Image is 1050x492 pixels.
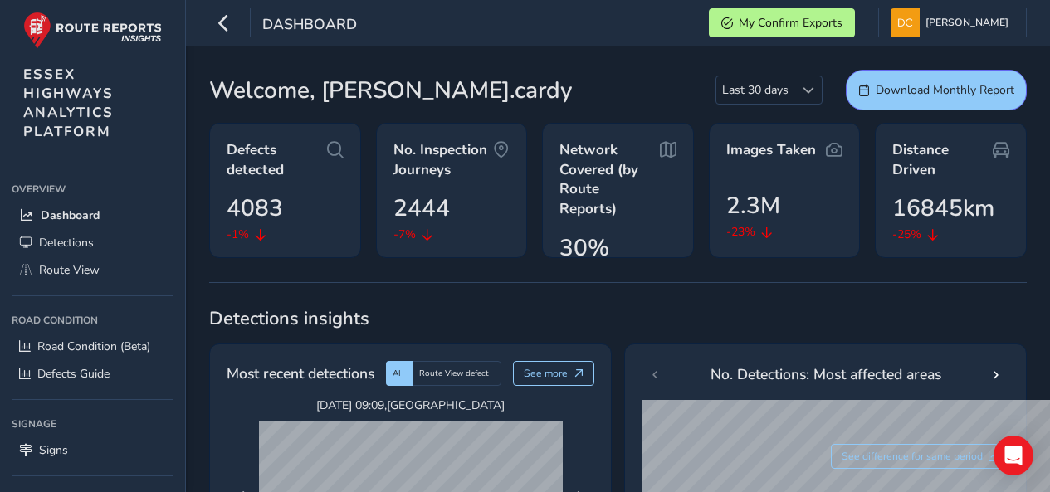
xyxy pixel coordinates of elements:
span: Route View [39,262,100,278]
div: Road Condition [12,308,173,333]
img: diamond-layout [891,8,920,37]
img: rr logo [23,12,162,49]
a: Dashboard [12,202,173,229]
span: Dashboard [262,14,357,37]
span: Dashboard [41,207,100,223]
span: Road Condition (Beta) [37,339,150,354]
span: Most recent detections [227,363,374,384]
span: Welcome, [PERSON_NAME].cardy [209,73,573,108]
span: 2444 [393,191,450,226]
span: See more [524,367,568,380]
span: -25% [892,226,921,243]
button: See more [513,361,595,386]
div: Overview [12,177,173,202]
span: Download Monthly Report [876,82,1014,98]
a: Route View [12,256,173,284]
span: Images Taken [726,140,816,160]
span: [DATE] 09:09 , [GEOGRAPHIC_DATA] [259,397,563,413]
span: My Confirm Exports [739,15,842,31]
span: 30% [559,231,609,265]
span: -1% [227,226,249,243]
span: 16845km [892,191,994,226]
span: Distance Driven [892,140,993,179]
span: Defects detected [227,140,327,179]
span: See difference for same period [842,450,983,463]
span: [PERSON_NAME] [925,8,1008,37]
span: Last 30 days [716,76,794,104]
span: Detections [39,235,94,251]
div: Open Intercom Messenger [994,436,1033,475]
a: Defects Guide [12,360,173,387]
span: Route View defect [419,368,489,379]
span: No. Detections: Most affected areas [711,363,941,385]
div: Route View defect [413,361,501,386]
span: Network Covered (by Route Reports) [559,140,660,219]
span: Signs [39,442,68,458]
button: Download Monthly Report [846,70,1027,110]
span: AI [393,368,401,379]
span: -23% [726,223,755,241]
span: No. Inspection Journeys [393,140,494,179]
button: My Confirm Exports [709,8,855,37]
button: [PERSON_NAME] [891,8,1014,37]
span: 2.3M [726,188,780,223]
div: AI [386,361,413,386]
span: Defects Guide [37,366,110,382]
span: ESSEX HIGHWAYS ANALYTICS PLATFORM [23,65,114,141]
span: 4083 [227,191,283,226]
button: See difference for same period [831,444,1010,469]
span: Detections insights [209,306,1027,331]
a: Road Condition (Beta) [12,333,173,360]
a: Detections [12,229,173,256]
span: -7% [393,226,416,243]
a: Signs [12,436,173,464]
div: Signage [12,412,173,436]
